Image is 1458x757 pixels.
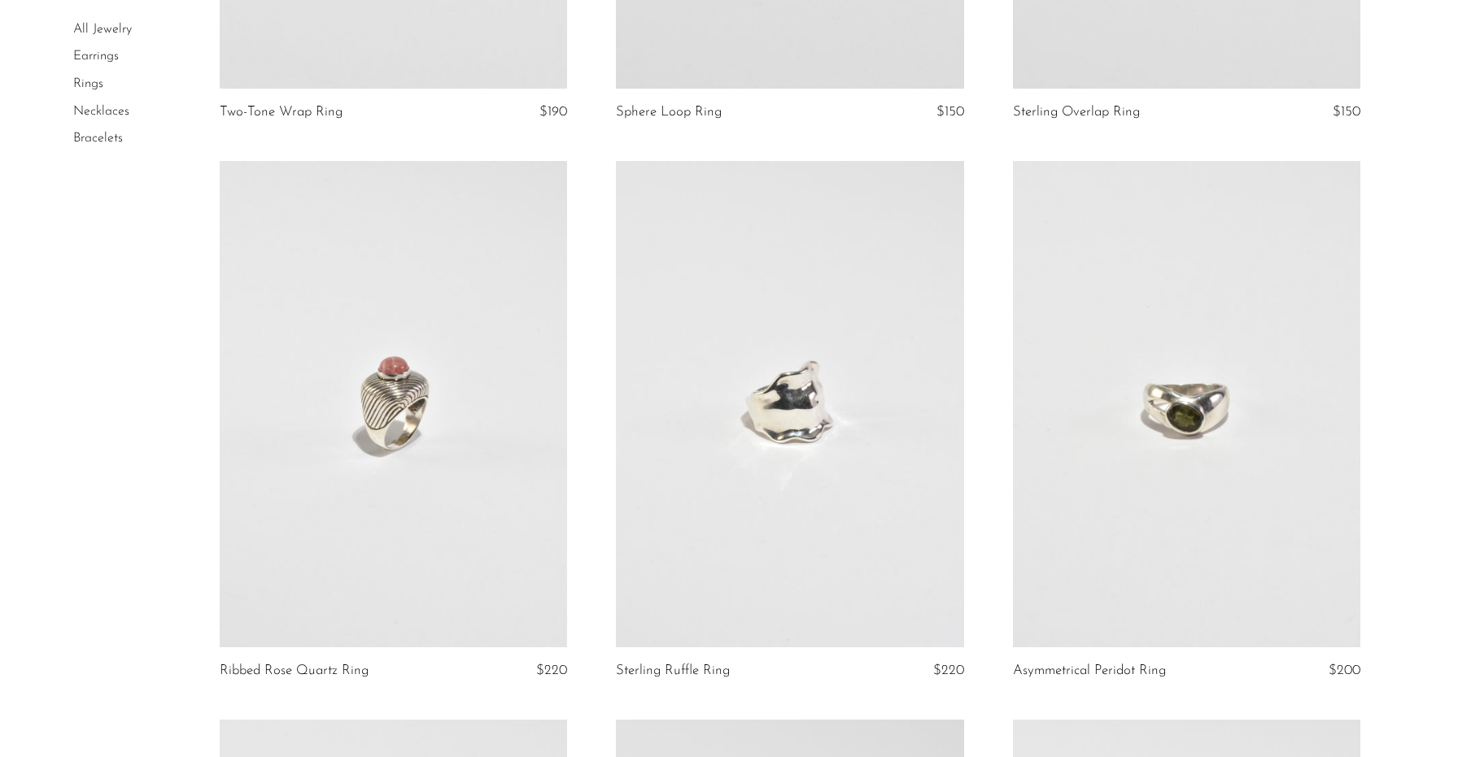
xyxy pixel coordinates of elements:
[1329,663,1360,677] span: $200
[1013,105,1140,120] a: Sterling Overlap Ring
[73,132,123,145] a: Bracelets
[536,663,567,677] span: $220
[73,105,129,118] a: Necklaces
[1333,105,1360,119] span: $150
[220,105,343,120] a: Two-Tone Wrap Ring
[539,105,567,119] span: $190
[1013,663,1166,678] a: Asymmetrical Peridot Ring
[73,23,132,36] a: All Jewelry
[616,105,722,120] a: Sphere Loop Ring
[73,50,119,63] a: Earrings
[220,663,369,678] a: Ribbed Rose Quartz Ring
[73,77,103,90] a: Rings
[936,105,964,119] span: $150
[933,663,964,677] span: $220
[616,663,730,678] a: Sterling Ruffle Ring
